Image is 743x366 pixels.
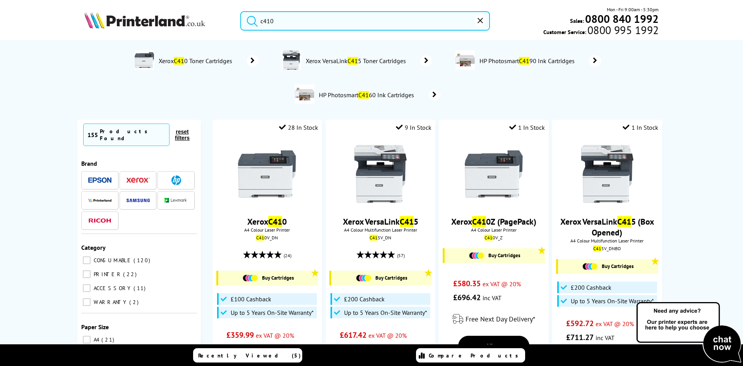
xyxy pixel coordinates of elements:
[331,235,429,241] div: 5V_DN
[92,285,133,292] span: ACCESSORY
[479,57,578,65] span: HP Photosmart 90 Ink Cartridges
[455,50,475,70] img: PhotosmartC4100-conspage.jpg
[81,160,97,167] span: Brand
[458,336,529,356] a: View
[466,314,535,323] span: Free Next Day Delivery*
[596,320,634,328] span: ex VAT @ 20%
[83,298,91,306] input: WARRANTY 2
[238,145,296,203] img: Xerox-C410-Front-Main-Small.jpg
[453,292,481,302] span: £696.42
[243,275,258,282] img: Cartridges
[198,352,301,359] span: Recently Viewed (5)
[222,275,314,282] a: Buy Cartridges
[397,248,405,263] span: (57)
[158,50,259,71] a: XeroxC410 Toner Cartridges
[164,198,188,203] img: Lexmark
[340,330,366,340] span: £617.42
[83,336,91,344] input: A4 21
[487,342,500,350] span: View
[562,263,654,270] a: Buy Cartridges
[472,216,486,227] mark: C41
[483,294,502,302] span: inc VAT
[370,235,378,241] mark: C41
[284,248,291,263] span: (24)
[344,309,427,316] span: Up to 5 Years On-Site Warranty*
[484,235,493,241] mark: C41
[158,57,236,65] span: Xerox 0 Toner Cartridges
[351,145,409,203] img: Xerox-VersaLink-C415-Front-Main-Small.jpg
[81,244,106,251] span: Category
[570,17,584,24] span: Sales:
[226,330,254,340] span: £359.99
[282,50,301,70] img: Xerox-VersaLink-C415-DeptImage.jpg
[231,309,314,316] span: Up to 5 Years On-Site Warranty*
[81,323,109,331] span: Paper Size
[174,57,184,65] mark: C41
[335,275,427,282] a: Buy Cartridges
[318,91,417,99] span: HP Photosmart 60 Ink Cartridges
[469,252,484,259] img: Cartridges
[92,257,133,264] span: CONSUMABLE
[488,252,520,259] span: Buy Cartridges
[83,256,91,264] input: CONSUMABLE 120
[92,299,128,306] span: WARRANTY
[445,235,543,241] div: 0V_Z
[585,12,659,26] b: 0800 840 1992
[465,145,523,203] img: Xerox-C410-Front-Main-Small.jpg
[92,271,122,278] span: PRINTER
[171,175,181,185] img: HP
[295,84,314,104] img: PhotosmartC4100-conspage.jpg
[566,318,594,328] span: £592.72
[247,216,287,227] a: XeroxC410
[193,348,302,363] a: Recently Viewed (5)
[88,198,111,202] img: Printerland
[584,15,659,22] a: 0800 840 1992
[607,6,659,13] span: Mon - Fri 9:00am - 5:30pm
[578,145,636,203] img: Xerox-VersaLink-C415-Front-Main-Small.jpg
[268,216,282,227] mark: C41
[256,235,264,241] mark: C41
[348,57,358,65] mark: C41
[416,348,525,363] a: Compare Products
[635,301,743,364] img: Open Live Chat window
[101,336,116,343] span: 21
[218,235,316,241] div: 0V_DN
[127,177,150,183] img: Xerox
[343,216,418,227] a: Xerox VersaLinkC415
[88,218,111,223] img: Ricoh
[169,128,195,141] button: reset filters
[566,332,594,342] span: £711.27
[83,284,91,292] input: ACCESSORY 11
[449,252,541,259] a: Buy Cartridges
[543,26,659,36] span: Customer Service:
[84,12,231,30] a: Printerland Logo
[483,280,521,288] span: ex VAT @ 20%
[617,216,631,227] mark: C41
[123,271,139,278] span: 22
[479,50,601,71] a: HP PhotosmartC4190 Ink Cartridges
[571,284,611,291] span: £200 Cashback
[358,91,369,99] mark: C41
[558,246,656,251] div: 5V_DNBO
[368,332,407,339] span: ex VAT @ 20%
[88,177,111,183] img: Epson
[582,263,598,270] img: Cartridges
[318,84,440,105] a: HP PhotosmartC4160 Ink Cartridges
[593,246,601,251] mark: C41
[509,124,545,131] div: 1 In Stock
[84,12,205,29] img: Printerland Logo
[87,131,98,139] span: 155
[602,263,633,270] span: Buy Cartridges
[226,344,254,354] span: £431.99
[256,332,294,339] span: ex VAT @ 20%
[240,11,490,31] input: Se
[519,57,529,65] mark: C41
[340,344,367,354] span: £740.90
[556,238,658,244] span: A4 Colour Multifunction Laser Printer
[451,216,536,227] a: XeroxC410Z (PagePack)
[586,26,659,34] span: 0800 995 1992
[429,352,522,359] span: Compare Products
[231,295,271,303] span: £100 Cashback
[623,124,658,131] div: 1 In Stock
[396,124,431,131] div: 9 In Stock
